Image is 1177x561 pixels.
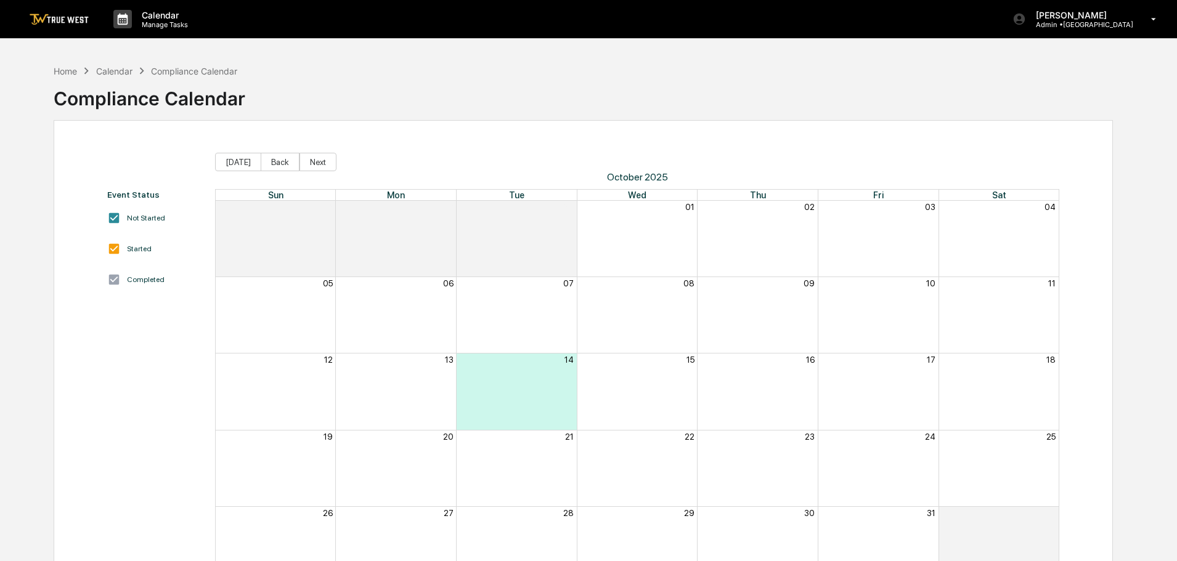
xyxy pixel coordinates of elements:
[992,190,1006,200] span: Sat
[268,190,283,200] span: Sun
[1026,10,1133,20] p: [PERSON_NAME]
[127,275,165,284] div: Completed
[684,508,694,518] button: 29
[563,508,574,518] button: 28
[151,66,237,76] div: Compliance Calendar
[54,66,77,76] div: Home
[804,508,815,518] button: 30
[323,278,333,288] button: 05
[132,10,194,20] p: Calendar
[925,202,935,212] button: 03
[685,432,694,442] button: 22
[96,66,132,76] div: Calendar
[107,190,203,200] div: Event Status
[563,202,574,212] button: 30
[322,202,333,212] button: 28
[443,432,454,442] button: 20
[509,190,524,200] span: Tue
[323,508,333,518] button: 26
[1048,278,1056,288] button: 11
[215,171,1060,183] span: October 2025
[1046,508,1056,518] button: 01
[261,153,299,171] button: Back
[686,355,694,365] button: 15
[387,190,405,200] span: Mon
[1026,20,1133,29] p: Admin • [GEOGRAPHIC_DATA]
[564,355,574,365] button: 14
[873,190,884,200] span: Fri
[925,432,935,442] button: 24
[299,153,336,171] button: Next
[54,78,245,110] div: Compliance Calendar
[443,278,454,288] button: 06
[443,202,454,212] button: 29
[628,190,646,200] span: Wed
[132,20,194,29] p: Manage Tasks
[324,432,333,442] button: 19
[805,432,815,442] button: 23
[30,14,89,25] img: logo
[927,355,935,365] button: 17
[445,355,454,365] button: 13
[127,214,165,222] div: Not Started
[804,278,815,288] button: 09
[806,355,815,365] button: 16
[683,278,694,288] button: 08
[1046,355,1056,365] button: 18
[565,432,574,442] button: 21
[563,278,574,288] button: 07
[324,355,333,365] button: 12
[1046,432,1056,442] button: 25
[127,244,152,253] div: Started
[804,202,815,212] button: 02
[1045,202,1056,212] button: 04
[750,190,766,200] span: Thu
[927,508,935,518] button: 31
[215,153,261,171] button: [DATE]
[685,202,694,212] button: 01
[926,278,935,288] button: 10
[444,508,454,518] button: 27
